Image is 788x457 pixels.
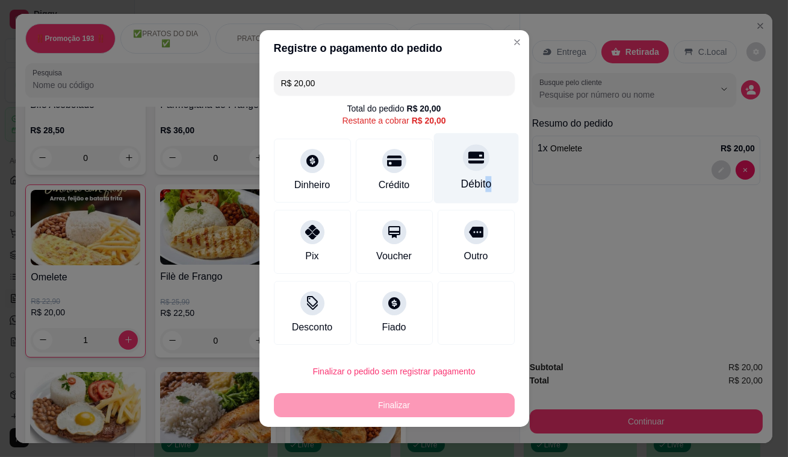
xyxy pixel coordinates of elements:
div: Voucher [376,249,412,263]
button: Close [507,33,527,52]
div: Fiado [382,320,406,335]
div: Dinheiro [294,178,330,192]
button: Finalizar o pedido sem registrar pagamento [274,359,515,383]
div: Restante a cobrar [342,115,445,127]
input: Ex.: hambúrguer de cordeiro [281,71,507,95]
div: Pix [305,249,318,263]
div: R$ 20,00 [407,102,441,115]
header: Registre o pagamento do pedido [259,30,529,66]
div: Crédito [379,178,410,192]
div: Débito [461,176,491,192]
div: Outro [464,249,488,263]
div: Desconto [292,320,333,335]
div: Total do pedido [347,102,441,115]
div: R$ 20,00 [412,115,446,127]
